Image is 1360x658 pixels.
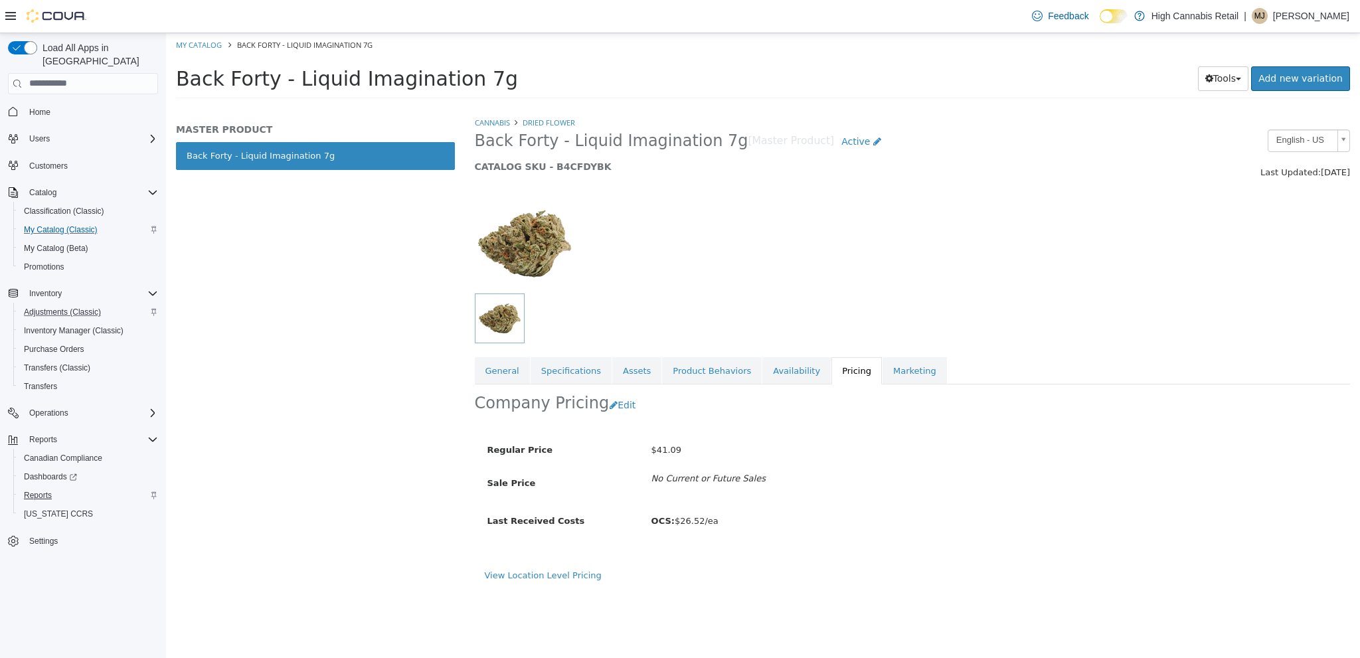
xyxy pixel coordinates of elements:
[321,412,386,422] span: Regular Price
[1032,33,1083,58] button: Tools
[19,240,94,256] a: My Catalog (Beta)
[24,453,102,463] span: Canadian Compliance
[321,445,370,455] span: Sale Price
[27,9,86,23] img: Cova
[19,304,106,320] a: Adjustments (Classic)
[1155,134,1184,144] span: [DATE]
[24,405,74,421] button: Operations
[3,284,163,303] button: Inventory
[19,469,82,485] a: Dashboards
[13,505,163,523] button: [US_STATE] CCRS
[1085,33,1184,58] a: Add new variation
[24,325,124,336] span: Inventory Manager (Classic)
[13,239,163,258] button: My Catalog (Beta)
[24,104,158,120] span: Home
[13,303,163,321] button: Adjustments (Classic)
[24,432,158,448] span: Reports
[3,156,163,175] button: Customers
[3,102,163,122] button: Home
[29,107,50,118] span: Home
[24,286,67,301] button: Inventory
[24,185,62,201] button: Catalog
[37,41,158,68] span: Load All Apps in [GEOGRAPHIC_DATA]
[29,161,68,171] span: Customers
[485,440,600,450] i: No Current or Future Sales
[309,161,408,260] img: 150
[1100,23,1100,24] span: Dark Mode
[24,224,98,235] span: My Catalog (Classic)
[3,531,163,550] button: Settings
[582,103,669,114] small: [Master Product]
[29,133,50,144] span: Users
[19,378,158,394] span: Transfers
[19,360,96,376] a: Transfers (Classic)
[443,360,477,384] button: Edit
[357,84,409,94] a: Dried Flower
[24,490,52,501] span: Reports
[24,104,56,120] a: Home
[485,483,552,493] span: $26.52/ea
[19,487,57,503] a: Reports
[13,202,163,220] button: Classification (Classic)
[13,340,163,359] button: Purchase Orders
[19,323,129,339] a: Inventory Manager (Classic)
[446,324,495,352] a: Assets
[24,509,93,519] span: [US_STATE] CCRS
[309,84,344,94] a: Cannabis
[10,90,289,102] h5: MASTER PRODUCT
[24,363,90,373] span: Transfers (Classic)
[19,203,158,219] span: Classification (Classic)
[1048,9,1088,23] span: Feedback
[19,203,110,219] a: Classification (Classic)
[24,381,57,392] span: Transfers
[19,304,158,320] span: Adjustments (Classic)
[24,344,84,355] span: Purchase Orders
[485,412,516,422] span: $41.09
[1102,97,1166,118] span: English - US
[3,430,163,449] button: Reports
[24,131,158,147] span: Users
[309,98,582,118] span: Back Forty - Liquid Imagination 7g
[19,259,70,275] a: Promotions
[668,96,722,121] a: Active
[665,324,716,352] a: Pricing
[309,127,960,139] h5: CATALOG SKU - B4CFDYBK
[13,359,163,377] button: Transfers (Classic)
[496,324,596,352] a: Product Behaviors
[29,434,57,445] span: Reports
[24,471,77,482] span: Dashboards
[24,286,158,301] span: Inventory
[1102,96,1184,119] a: English - US
[717,324,781,352] a: Marketing
[19,506,158,522] span: Washington CCRS
[1252,8,1268,24] div: Madison Johnson
[71,7,207,17] span: Back Forty - Liquid Imagination 7g
[29,408,68,418] span: Operations
[319,537,436,547] a: View Location Level Pricing
[24,432,62,448] button: Reports
[1151,8,1239,24] p: High Cannabis Retail
[19,341,90,357] a: Purchase Orders
[3,129,163,148] button: Users
[10,7,56,17] a: My Catalog
[29,536,58,546] span: Settings
[1027,3,1094,29] a: Feedback
[1100,9,1128,23] input: Dark Mode
[19,378,62,394] a: Transfers
[24,533,63,549] a: Settings
[24,206,104,216] span: Classification (Classic)
[13,486,163,505] button: Reports
[485,483,509,493] b: OCS:
[13,321,163,340] button: Inventory Manager (Classic)
[365,324,446,352] a: Specifications
[24,158,73,174] a: Customers
[19,450,108,466] a: Canadian Compliance
[10,109,289,137] a: Back Forty - Liquid Imagination 7g
[19,469,158,485] span: Dashboards
[3,404,163,422] button: Operations
[3,183,163,202] button: Catalog
[19,450,158,466] span: Canadian Compliance
[13,258,163,276] button: Promotions
[19,222,103,238] a: My Catalog (Classic)
[24,131,55,147] button: Users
